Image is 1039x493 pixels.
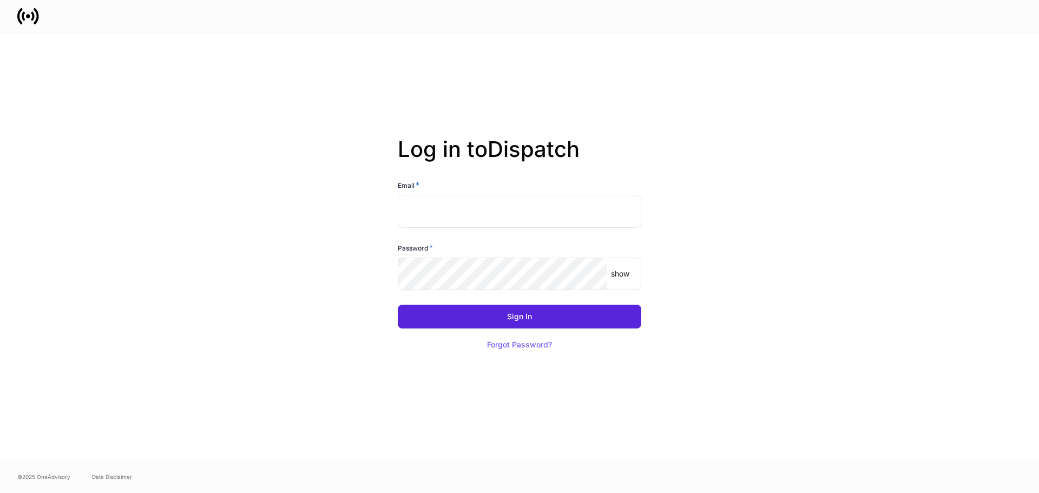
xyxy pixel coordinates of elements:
[398,180,419,190] h6: Email
[398,242,433,253] h6: Password
[398,305,641,328] button: Sign In
[507,313,532,320] div: Sign In
[17,472,70,481] span: © 2025 OneAdvisory
[92,472,132,481] a: Data Disclaimer
[474,333,565,357] button: Forgot Password?
[611,268,629,279] p: show
[398,136,641,180] h2: Log in to Dispatch
[487,341,552,349] div: Forgot Password?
